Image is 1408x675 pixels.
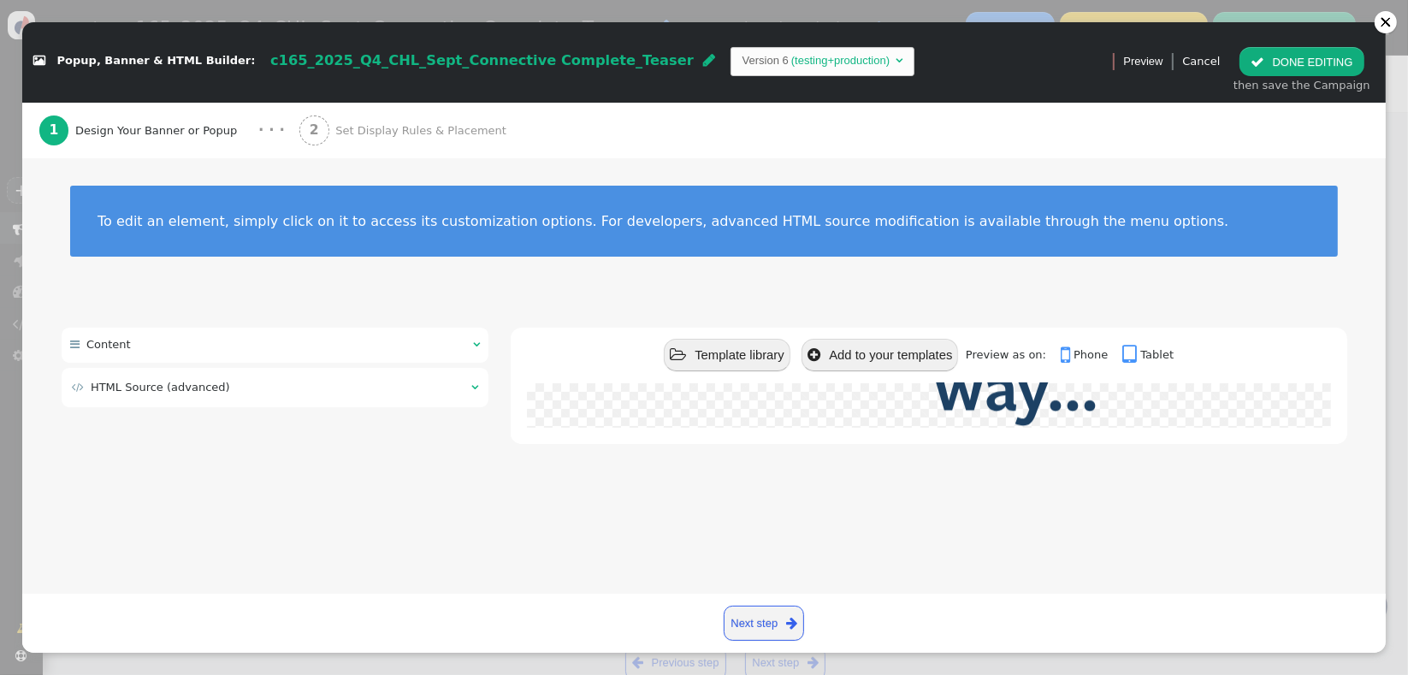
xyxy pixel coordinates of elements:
a: Tablet [1123,348,1174,361]
div: then save the Campaign [1233,77,1370,94]
span: Design Your Banner or Popup [75,122,244,139]
span:  [1123,344,1141,366]
span:  [70,339,80,350]
a: 1 Design Your Banner or Popup · · · [39,103,299,159]
span: Popup, Banner & HTML Builder: [57,55,256,68]
a: Preview [1123,47,1162,76]
button: Add to your templates [802,339,959,372]
button: DONE EDITING [1239,47,1364,76]
h2: A new product is on the way... [934,145,1275,419]
a: Cancel [1182,55,1220,68]
a: Phone [1061,348,1119,361]
button: Template library [664,339,790,372]
span:  [471,382,478,393]
span:  [808,347,820,363]
span: Set Display Rules & Placement [335,122,512,139]
td: Version 6 [742,52,789,69]
div: To edit an element, simply click on it to access its customization options. For developers, advan... [98,213,1310,229]
span:  [473,339,480,350]
span:  [1061,344,1074,366]
span: Preview as on: [966,348,1057,361]
span:  [786,613,797,633]
td: (testing+production) [789,52,892,69]
a: 2 Set Display Rules & Placement [299,103,542,159]
span: Content [86,338,131,351]
a: Next step [724,606,805,641]
span:  [72,382,84,393]
b: 2 [310,122,319,138]
span: Preview [1123,53,1162,70]
span: HTML Source (advanced) [91,381,230,394]
b: 1 [49,122,58,138]
span: c165_2025_Q4_CHL_Sept_Connective Complete_Teaser [270,52,694,68]
span:  [670,347,686,363]
span:  [33,56,45,67]
div: · · · [258,120,285,141]
span:  [896,55,902,66]
span:  [703,53,715,67]
span:  [1251,56,1264,68]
